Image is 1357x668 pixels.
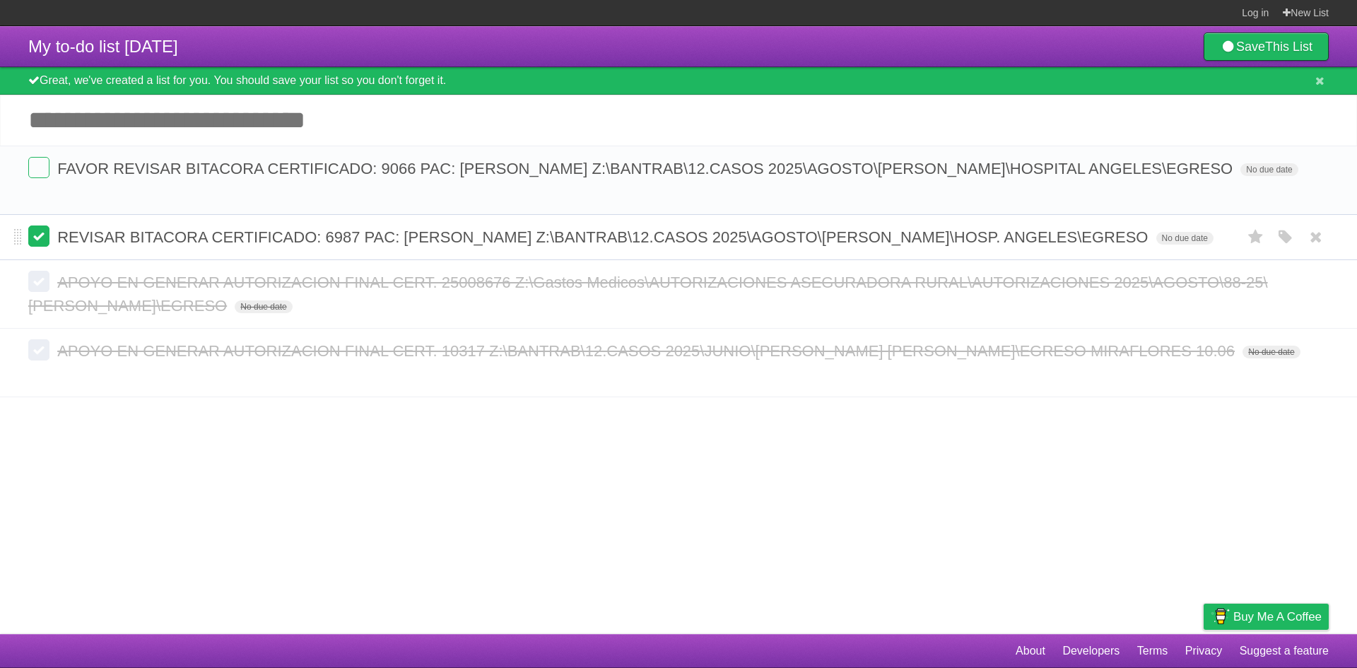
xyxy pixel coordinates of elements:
a: Suggest a feature [1240,638,1329,664]
span: My to-do list [DATE] [28,37,178,56]
span: REVISAR BITACORA CERTIFICADO: 6987 PAC: [PERSON_NAME] Z:\BANTRAB\12.CASOS 2025\AGOSTO\[PERSON_NAM... [57,228,1151,246]
span: APOYO EN GENERAR AUTORIZACION FINAL CERT. 25008676 Z:\Gastos Medicos\AUTORIZACIONES ASEGURADORA R... [28,274,1268,315]
a: SaveThis List [1204,33,1329,61]
label: Done [28,225,49,247]
a: Terms [1137,638,1168,664]
span: FAVOR REVISAR BITACORA CERTIFICADO: 9066 PAC: [PERSON_NAME] Z:\BANTRAB\12.CASOS 2025\AGOSTO\[PERS... [57,160,1236,177]
label: Done [28,339,49,361]
a: Developers [1062,638,1120,664]
span: No due date [1243,346,1300,358]
span: No due date [235,300,292,313]
span: No due date [1156,232,1214,245]
label: Star task [1243,225,1269,249]
b: This List [1265,40,1312,54]
span: No due date [1240,163,1298,176]
img: Buy me a coffee [1211,604,1230,628]
a: Buy me a coffee [1204,604,1329,630]
span: Buy me a coffee [1233,604,1322,629]
a: Privacy [1185,638,1222,664]
span: APOYO EN GENERAR AUTORIZACION FINAL CERT. 10317 Z:\BANTRAB\12.CASOS 2025\JUNIO\[PERSON_NAME] [PER... [57,342,1238,360]
label: Done [28,271,49,292]
a: About [1016,638,1045,664]
label: Done [28,157,49,178]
